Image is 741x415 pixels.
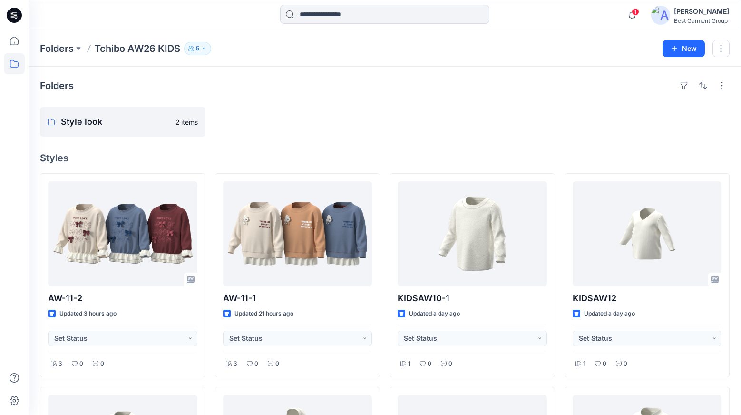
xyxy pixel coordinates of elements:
a: KIDSAW12 [573,181,722,286]
a: Style look2 items [40,107,205,137]
a: Folders [40,42,74,55]
p: Updated 3 hours ago [59,309,117,319]
div: [PERSON_NAME] [674,6,729,17]
a: KIDSAW10-1 [398,181,547,286]
p: Updated 21 hours ago [234,309,293,319]
p: 0 [624,359,627,369]
p: Style look [61,115,170,128]
p: 3 [234,359,237,369]
p: 0 [428,359,431,369]
button: New [663,40,705,57]
span: 1 [632,8,639,16]
p: 1 [583,359,585,369]
p: 0 [448,359,452,369]
p: AW-11-1 [223,292,372,305]
a: AW-11-2 [48,181,197,286]
a: AW-11-1 [223,181,372,286]
p: Updated a day ago [584,309,635,319]
div: Best Garment Group [674,17,729,24]
h4: Styles [40,152,730,164]
p: 3 [58,359,62,369]
p: KIDSAW12 [573,292,722,305]
p: 5 [196,43,199,54]
p: 0 [254,359,258,369]
h4: Folders [40,80,74,91]
p: KIDSAW10-1 [398,292,547,305]
p: 0 [603,359,606,369]
p: 0 [275,359,279,369]
img: avatar [651,6,670,25]
p: 0 [79,359,83,369]
p: AW-11-2 [48,292,197,305]
p: 0 [100,359,104,369]
p: 2 items [175,117,198,127]
button: 5 [184,42,211,55]
p: Tchibo AW26 KIDS [95,42,180,55]
p: Updated a day ago [409,309,460,319]
p: 1 [408,359,410,369]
